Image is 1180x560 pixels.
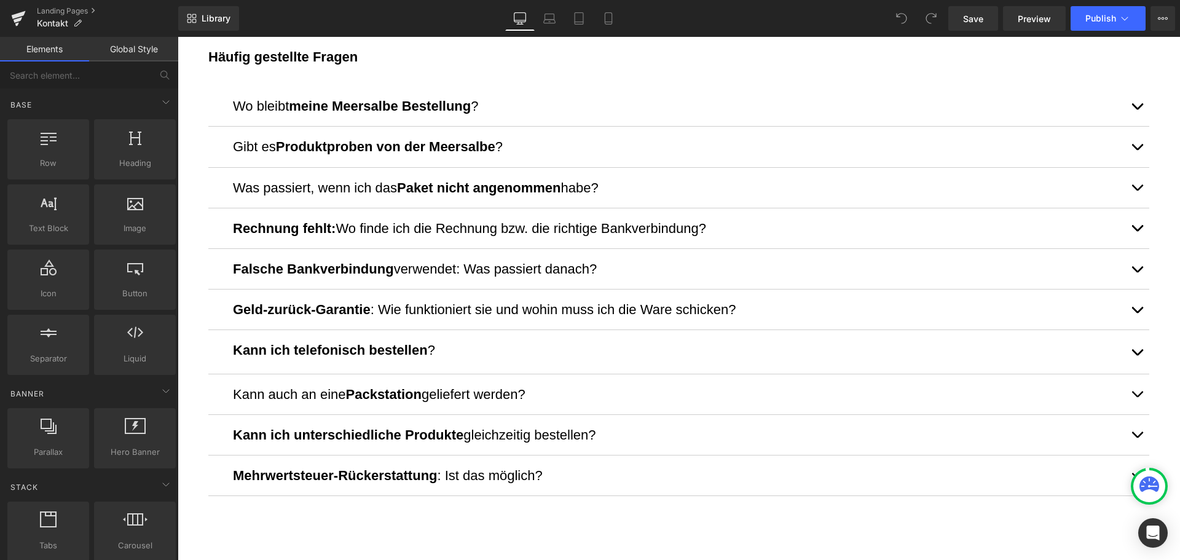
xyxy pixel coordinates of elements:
b: Paket nicht angenommen [219,143,383,159]
button: Undo [889,6,914,31]
a: Tablet [564,6,594,31]
p: Gibt es ? [55,99,947,120]
span: Separator [11,352,85,365]
span: Banner [9,388,45,400]
span: Button [98,287,172,300]
span: Hero Banner [98,446,172,459]
span: Stack [9,481,39,493]
span: Liquid [98,352,172,365]
strong: Falsche Bankverbindung [55,224,216,240]
span: Save [963,12,983,25]
p: Wo bleibt ? [55,58,947,80]
button: Redo [919,6,943,31]
b: Rechnung fehlt: [55,184,158,199]
p: : Ist das möglich? [55,428,947,449]
p: Kann auch an eine geliefert werden? [55,347,947,368]
p: Wo finde ich die Rechnung bzw. die richtige Bankverbindung? [55,181,947,202]
span: Publish [1085,14,1116,23]
strong: Produktproben von der Meersalbe [98,102,318,117]
a: Mobile [594,6,623,31]
b: Geld-zurück-Garantie [55,265,193,280]
strong: Packstation [168,350,245,365]
span: Base [9,99,33,111]
a: Preview [1003,6,1066,31]
button: Publish [1071,6,1146,31]
strong: Mehrwertsteuer-Rückerstattung [55,431,260,446]
button: More [1150,6,1175,31]
p: gleichzeitig bestellen? [55,387,947,409]
strong: Kann ich unterschiedliche Produkte [55,390,286,406]
p: verwendet: Was passiert danach? [55,221,947,243]
a: Desktop [505,6,535,31]
div: Open Intercom Messenger [1138,518,1168,548]
p: ? [55,302,947,324]
span: Icon [11,287,85,300]
span: Tabs [11,539,85,552]
span: Image [98,222,172,235]
a: Landing Pages [37,6,178,16]
span: Row [11,157,85,170]
a: Laptop [535,6,564,31]
span: Carousel [98,539,172,552]
a: New Library [178,6,239,31]
span: Kontakt [37,18,68,28]
span: Text Block [11,222,85,235]
span: Heading [98,157,172,170]
span: Library [202,13,230,24]
b: meine Meersalbe Bestellung [111,61,293,77]
span: Preview [1018,12,1051,25]
a: Global Style [89,37,178,61]
strong: Kann ich telefonisch bestellen [55,306,250,321]
span: Parallax [11,446,85,459]
p: : Wie funktioniert sie und wohin muss ich die Ware schicken? [55,262,947,283]
p: Was passiert, wenn ich das habe? [55,140,947,162]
